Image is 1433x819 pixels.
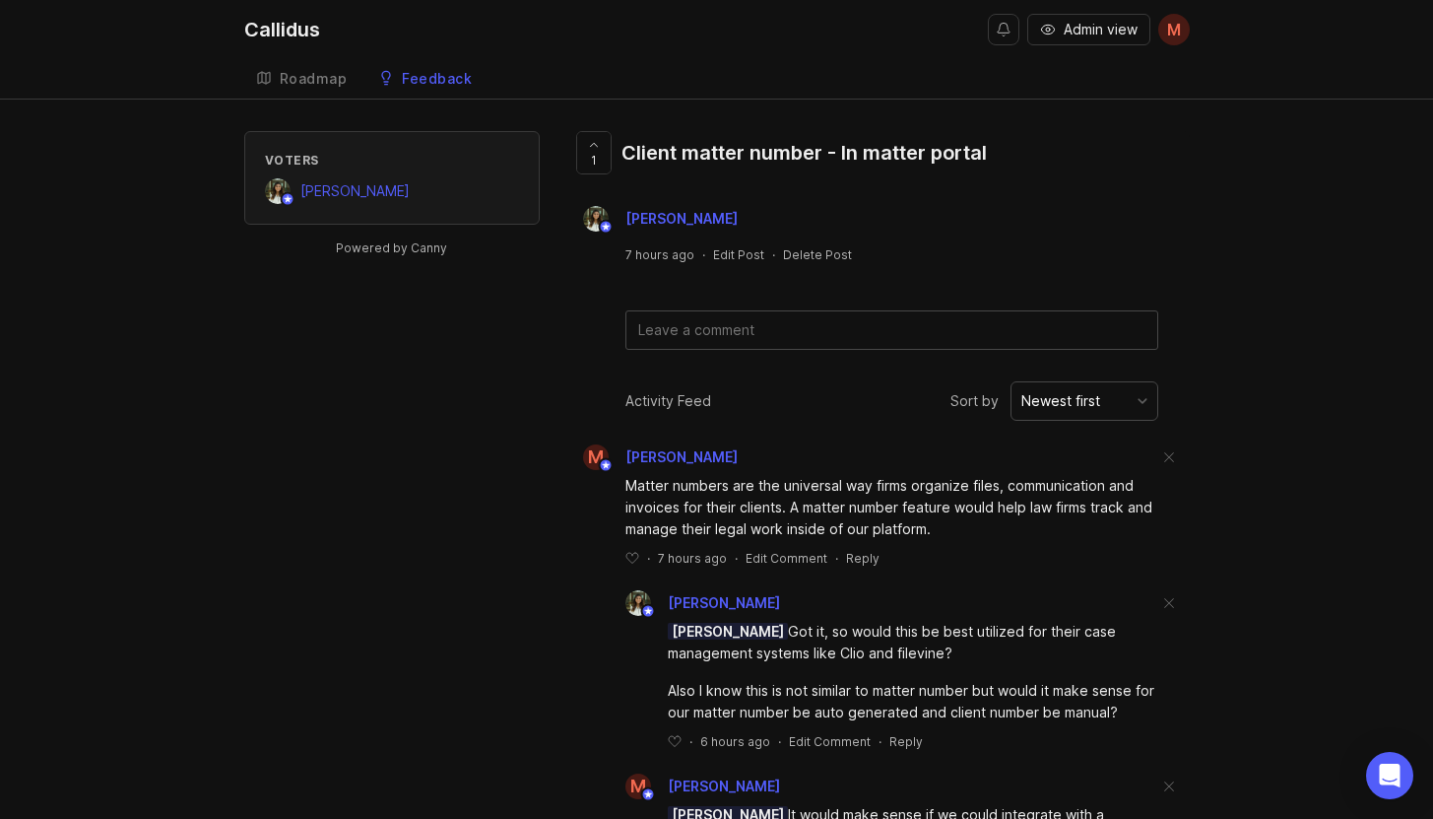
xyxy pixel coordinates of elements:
div: Also I know this is not similar to matter number but would it make sense for our matter number be... [668,680,1158,723]
a: Sarina Zohdi[PERSON_NAME] [265,178,410,204]
span: 1 [591,152,597,169]
a: Powered by Canny [333,237,450,259]
img: member badge [640,787,655,802]
div: Edit Post [713,246,764,263]
a: Roadmap [244,59,359,100]
div: M [625,774,651,799]
img: member badge [280,192,294,207]
div: Client matter number - In matter portal [621,139,987,167]
div: · [772,246,775,263]
img: member badge [640,604,655,619]
img: Sarina Zohdi [625,590,651,616]
span: [PERSON_NAME] [625,210,738,227]
button: Admin view [1027,14,1150,45]
div: · [879,733,881,750]
div: Newest first [1021,390,1100,412]
img: member badge [598,458,613,473]
div: Edit Comment [746,550,827,567]
div: · [647,550,650,567]
span: M [1167,18,1181,41]
div: M [583,444,609,470]
span: [PERSON_NAME] [625,448,738,465]
button: Notifications [988,14,1019,45]
div: Got it, so would this be best utilized for their case management systems like Clio and filevine? [668,621,1158,664]
div: Voters [265,152,519,169]
span: 6 hours ago [700,733,770,750]
div: Activity Feed [625,390,711,412]
div: Open Intercom Messenger [1366,752,1413,799]
div: Reply [846,550,879,567]
div: Roadmap [280,72,348,86]
a: Sarina Zohdi[PERSON_NAME] [614,590,780,616]
button: 1 [576,131,612,174]
div: · [702,246,705,263]
img: Sarina Zohdi [583,206,609,232]
span: 7 hours ago [658,550,727,567]
div: Delete Post [783,246,852,263]
img: Sarina Zohdi [265,178,291,204]
span: [PERSON_NAME] [668,594,780,611]
a: 7 hours ago [625,246,694,263]
span: Sort by [950,390,999,412]
a: Feedback [366,59,484,100]
a: M[PERSON_NAME] [614,774,780,799]
span: Admin view [1064,20,1138,39]
button: M [1158,14,1190,45]
div: · [835,550,838,567]
a: Sarina Zohdi[PERSON_NAME] [571,206,753,232]
div: · [689,733,692,750]
div: Reply [889,733,923,750]
div: · [735,550,738,567]
img: member badge [598,220,613,235]
div: Matter numbers are the universal way firms organize files, communication and invoices for their c... [625,475,1158,540]
span: [PERSON_NAME] [668,623,788,640]
div: Feedback [402,72,472,86]
div: Callidus [244,20,320,39]
span: [PERSON_NAME] [668,778,780,794]
div: Edit Comment [789,733,871,750]
div: · [778,733,781,750]
span: [PERSON_NAME] [300,182,410,199]
a: M[PERSON_NAME] [571,444,738,470]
